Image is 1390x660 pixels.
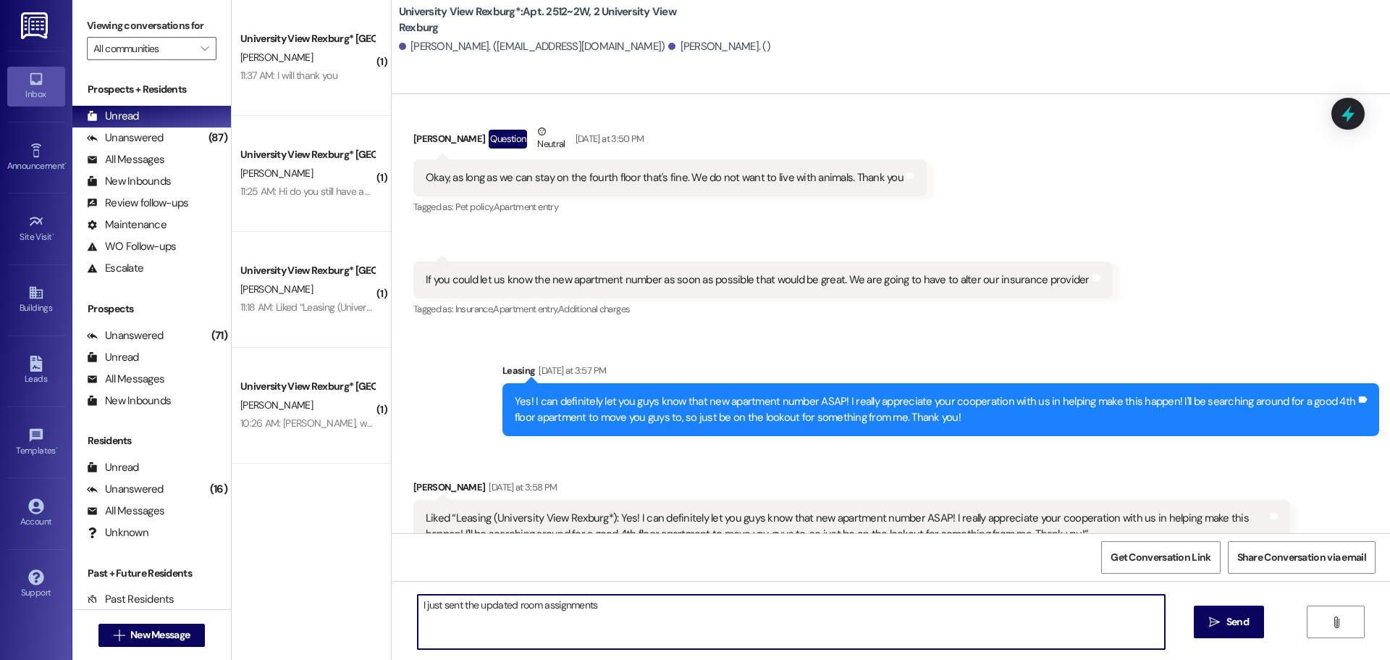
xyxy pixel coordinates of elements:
i:  [1209,617,1220,628]
div: WO Follow-ups [87,239,176,254]
i:  [201,43,208,54]
a: Leads [7,351,65,390]
a: Account [7,494,65,533]
a: Site Visit • [7,209,65,248]
a: Inbox [7,67,65,106]
div: Unanswered [87,130,164,146]
span: Additional charges [558,303,630,315]
span: [PERSON_NAME] [240,51,313,64]
span: • [56,443,58,454]
div: Tagged as: [413,196,927,217]
div: Past Residents [87,592,174,607]
div: University View Rexburg* [GEOGRAPHIC_DATA] [240,379,374,394]
a: Buildings [7,280,65,319]
span: Insurance , [455,303,494,315]
div: University View Rexburg* [GEOGRAPHIC_DATA] [240,147,374,162]
div: Unread [87,460,139,475]
div: If you could let us know the new apartment number as soon as possible that would be great. We are... [426,272,1090,288]
div: All Messages [87,152,164,167]
div: [PERSON_NAME] [413,124,927,159]
button: New Message [98,624,206,647]
span: Share Conversation via email [1237,550,1366,565]
div: University View Rexburg* [GEOGRAPHIC_DATA] [240,263,374,278]
div: (16) [206,478,231,501]
button: Share Conversation via email [1228,541,1376,574]
div: New Inbounds [87,174,171,189]
div: Unanswered [87,328,164,343]
div: Past + Future Residents [72,566,231,581]
div: University View Rexburg* [GEOGRAPHIC_DATA] [240,31,374,46]
span: New Message [130,627,190,643]
i:  [114,630,125,641]
div: Unknown [87,525,148,540]
div: (87) [205,127,231,149]
div: All Messages [87,372,164,387]
div: Okay, as long as we can stay on the fourth floor that's fine. We do not want to live with animals... [426,170,903,185]
a: Templates • [7,423,65,462]
b: University View Rexburg*: Apt. 2512~2W, 2 University View Rexburg [399,4,688,35]
div: 11:25 AM: Hi do you still have any room availability opening up? [240,185,499,198]
div: [PERSON_NAME]. ([EMAIL_ADDRESS][DOMAIN_NAME]) [399,39,665,54]
span: Pet policy , [455,201,494,213]
div: Neutral [534,124,568,154]
span: [PERSON_NAME] [240,283,313,296]
div: (71) [208,325,231,347]
a: Support [7,565,65,604]
div: Unanswered [87,482,164,497]
div: Maintenance [87,217,167,233]
div: [DATE] at 3:57 PM [535,363,606,378]
div: 11:18 AM: Liked “Leasing (University View Rexburg*): It looks like it went through! Thank you!!” [240,301,618,314]
div: Escalate [87,261,143,276]
span: Apartment entry [494,201,558,213]
div: [PERSON_NAME] [413,480,1290,500]
div: 10:26 AM: [PERSON_NAME], would it be too late to set up a payment plan?? It works both ways for m... [240,417,980,430]
span: Apartment entry , [493,303,558,315]
span: [PERSON_NAME] [240,167,313,180]
div: Tagged as: [413,298,1113,319]
div: Prospects + Residents [72,82,231,97]
div: Unread [87,350,139,365]
span: [PERSON_NAME] [240,398,313,412]
div: [DATE] at 3:58 PM [485,480,557,495]
div: [DATE] at 3:50 PM [572,131,644,146]
div: Liked “Leasing (University View Rexburg*): Yes! I can definitely let you guys know that new apart... [426,511,1267,542]
img: ResiDesk Logo [21,12,51,39]
div: Review follow-ups [87,196,188,211]
div: All Messages [87,504,164,519]
div: Unread [87,109,139,124]
div: [PERSON_NAME]. () [668,39,770,54]
i:  [1331,617,1341,628]
span: • [52,230,54,240]
span: Send [1226,614,1249,630]
label: Viewing conversations for [87,14,216,37]
div: Leasing [502,363,1379,383]
button: Send [1194,606,1264,638]
div: Prospects [72,301,231,317]
input: All communities [93,37,193,60]
div: Residents [72,433,231,448]
div: Yes! I can definitely let you guys know that new apartment number ASAP! I really appreciate your ... [515,394,1356,425]
textarea: I just sent the updated room assignments [418,595,1165,649]
div: Question [489,130,527,148]
div: New Inbounds [87,393,171,409]
span: Get Conversation Link [1111,550,1210,565]
div: 11:37 AM: I will thank you [240,69,337,82]
span: • [64,159,67,169]
button: Get Conversation Link [1101,541,1220,574]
